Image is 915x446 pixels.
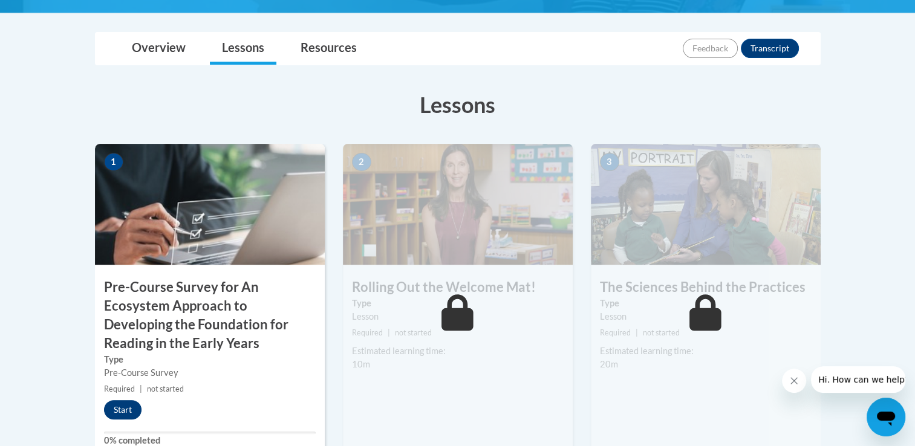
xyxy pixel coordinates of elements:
[352,359,370,369] span: 10m
[147,384,184,393] span: not started
[600,359,618,369] span: 20m
[600,297,812,310] label: Type
[104,366,316,380] div: Pre-Course Survey
[95,278,325,352] h3: Pre-Course Survey for An Ecosystem Approach to Developing the Foundation for Reading in the Early...
[120,33,198,65] a: Overview
[636,328,638,337] span: |
[643,328,680,337] span: not started
[591,278,821,297] h3: The Sciences Behind the Practices
[343,144,573,265] img: Course Image
[104,400,142,419] button: Start
[210,33,276,65] a: Lessons
[600,310,812,323] div: Lesson
[591,144,821,265] img: Course Image
[343,278,573,297] h3: Rolling Out the Welcome Mat!
[7,8,98,18] span: Hi. How can we help?
[600,153,619,171] span: 3
[683,39,738,58] button: Feedback
[104,153,123,171] span: 1
[352,344,564,358] div: Estimated learning time:
[741,39,799,58] button: Transcript
[104,384,135,393] span: Required
[600,344,812,358] div: Estimated learning time:
[352,310,564,323] div: Lesson
[395,328,432,337] span: not started
[867,398,905,436] iframe: Button to launch messaging window
[600,328,631,337] span: Required
[352,153,371,171] span: 2
[352,297,564,310] label: Type
[388,328,390,337] span: |
[140,384,142,393] span: |
[352,328,383,337] span: Required
[288,33,369,65] a: Resources
[811,366,905,393] iframe: Message from company
[104,353,316,366] label: Type
[782,369,806,393] iframe: Close message
[95,89,821,120] h3: Lessons
[95,144,325,265] img: Course Image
